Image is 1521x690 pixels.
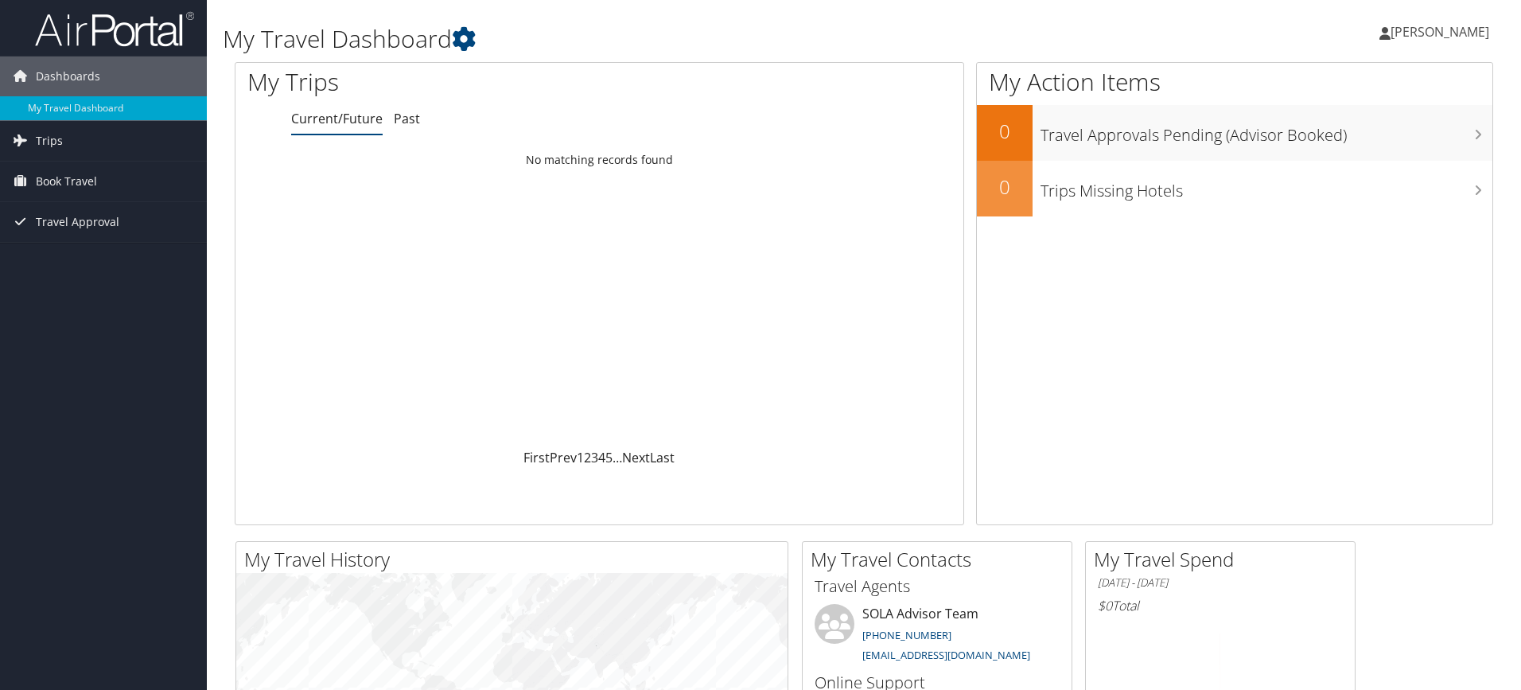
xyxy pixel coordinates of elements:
li: SOLA Advisor Team [807,604,1068,669]
a: Past [394,110,420,127]
a: 0Trips Missing Hotels [977,161,1492,216]
span: Book Travel [36,162,97,201]
a: Current/Future [291,110,383,127]
span: … [613,449,622,466]
h3: Trips Missing Hotels [1041,172,1492,202]
img: airportal-logo.png [35,10,194,48]
h3: Travel Agents [815,575,1060,598]
a: [EMAIL_ADDRESS][DOMAIN_NAME] [862,648,1030,662]
h6: Total [1098,597,1343,614]
a: 0Travel Approvals Pending (Advisor Booked) [977,105,1492,161]
h2: My Travel Spend [1094,546,1355,573]
a: First [523,449,550,466]
h2: My Travel History [244,546,788,573]
h2: 0 [977,118,1033,145]
a: 4 [598,449,605,466]
h2: 0 [977,173,1033,201]
a: [PERSON_NAME] [1379,8,1505,56]
span: Travel Approval [36,202,119,242]
span: [PERSON_NAME] [1391,23,1489,41]
h2: My Travel Contacts [811,546,1072,573]
a: Last [650,449,675,466]
a: 2 [584,449,591,466]
span: Dashboards [36,57,100,96]
a: [PHONE_NUMBER] [862,628,951,642]
span: Trips [36,121,63,161]
h1: My Action Items [977,65,1492,99]
a: 3 [591,449,598,466]
h1: My Travel Dashboard [223,22,1078,56]
h1: My Trips [247,65,648,99]
a: 1 [577,449,584,466]
td: No matching records found [235,146,963,174]
a: Next [622,449,650,466]
h6: [DATE] - [DATE] [1098,575,1343,591]
h3: Travel Approvals Pending (Advisor Booked) [1041,116,1492,146]
a: 5 [605,449,613,466]
span: $0 [1098,597,1112,614]
a: Prev [550,449,577,466]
